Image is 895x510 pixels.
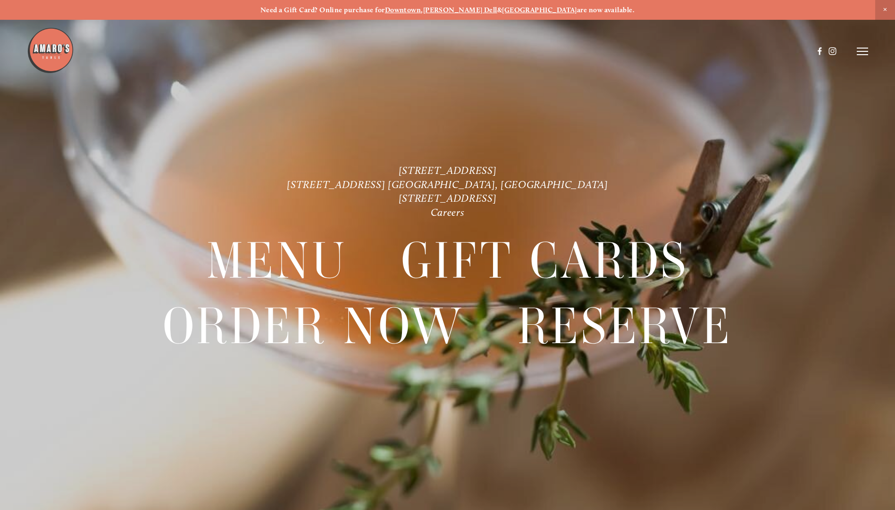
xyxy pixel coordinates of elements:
a: Downtown [385,6,421,14]
a: [PERSON_NAME] Dell [423,6,497,14]
a: [STREET_ADDRESS] [399,192,497,205]
span: Order Now [163,294,464,359]
strong: & [497,6,502,14]
a: [STREET_ADDRESS] [399,164,497,177]
a: [STREET_ADDRESS] [GEOGRAPHIC_DATA], [GEOGRAPHIC_DATA] [287,178,608,191]
a: [GEOGRAPHIC_DATA] [502,6,577,14]
a: Order Now [163,294,464,358]
a: Reserve [518,294,732,358]
a: Menu [207,229,347,293]
strong: Need a Gift Card? Online purchase for [260,6,385,14]
img: Amaro's Table [27,27,74,74]
span: Reserve [518,294,732,359]
a: Careers [431,206,465,219]
strong: are now available. [577,6,635,14]
strong: , [421,6,423,14]
a: Gift Cards [401,229,688,293]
